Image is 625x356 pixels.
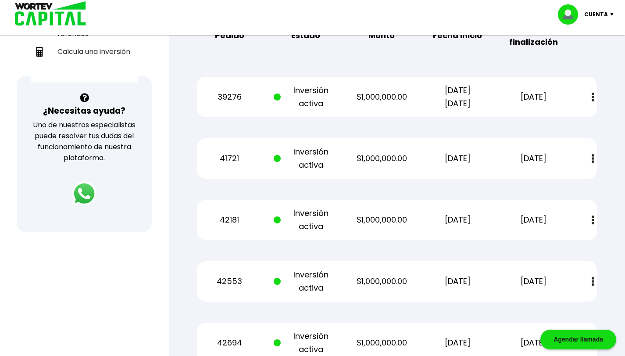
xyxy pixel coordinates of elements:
[274,207,338,233] p: Inversión activa
[31,43,138,61] a: Calcula una inversión
[350,336,414,349] p: $1,000,000.00
[274,84,338,110] p: Inversión activa
[502,275,566,288] p: [DATE]
[368,29,395,42] b: Monto
[197,336,261,349] p: 42694
[425,84,489,110] p: [DATE] [DATE]
[540,330,616,349] div: Agendar llamada
[274,145,338,172] p: Inversión activa
[72,181,96,206] img: logos_whatsapp-icon.242b2217.svg
[274,330,338,356] p: Inversión activa
[197,275,261,288] p: 42553
[291,29,320,42] b: Estado
[350,213,414,227] p: $1,000,000.00
[35,47,44,57] img: calculadora-icon.17d418c4.svg
[558,4,584,25] img: profile-image
[502,22,566,49] b: Fecha finalización
[350,90,414,104] p: $1,000,000.00
[43,104,125,117] h3: ¿Necesitas ayuda?
[425,275,489,288] p: [DATE]
[197,152,261,165] p: 41721
[425,336,489,349] p: [DATE]
[215,29,244,42] b: Pedido
[197,90,261,104] p: 39276
[584,8,608,21] p: Cuenta
[425,213,489,227] p: [DATE]
[502,90,566,104] p: [DATE]
[350,275,414,288] p: $1,000,000.00
[274,268,338,295] p: Inversión activa
[425,152,489,165] p: [DATE]
[502,213,566,227] p: [DATE]
[608,13,620,16] img: icon-down
[28,119,140,163] p: Uno de nuestros especialistas puede resolver tus dudas del funcionamiento de nuestra plataforma.
[433,29,482,42] b: Fecha inicio
[197,213,261,227] p: 42181
[502,336,566,349] p: [DATE]
[350,152,414,165] p: $1,000,000.00
[502,152,566,165] p: [DATE]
